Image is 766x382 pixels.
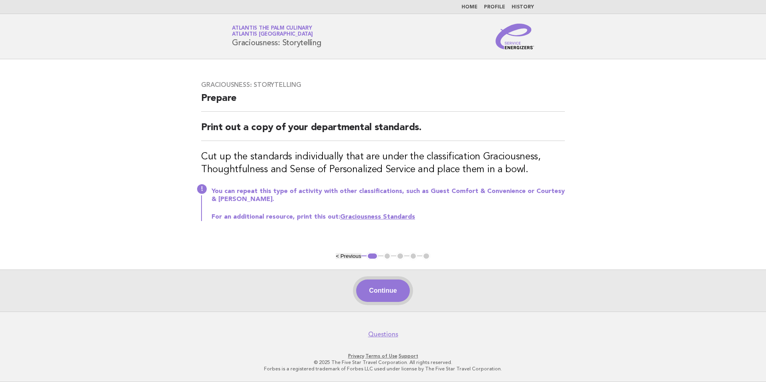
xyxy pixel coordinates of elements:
[336,253,361,259] button: < Previous
[138,366,628,372] p: Forbes is a registered trademark of Forbes LLC used under license by The Five Star Travel Corpora...
[340,214,415,220] a: Graciousness Standards
[356,279,409,302] button: Continue
[367,252,378,260] button: 1
[138,353,628,359] p: · ·
[399,353,418,359] a: Support
[138,359,628,366] p: © 2025 The Five Star Travel Corporation. All rights reserved.
[232,26,321,47] h1: Graciousness: Storytelling
[212,187,565,203] p: You can repeat this type of activity with other classifications, such as Guest Comfort & Convenie...
[368,330,398,338] a: Questions
[201,92,565,112] h2: Prepare
[365,353,397,359] a: Terms of Use
[496,24,534,49] img: Service Energizers
[232,32,313,37] span: Atlantis [GEOGRAPHIC_DATA]
[512,5,534,10] a: History
[201,81,565,89] h3: Graciousness: Storytelling
[212,213,565,221] p: For an additional resource, print this out:
[201,151,565,176] h3: Cut up the standards individually that are under the classification Graciousness, Thoughtfulness ...
[348,353,364,359] a: Privacy
[232,26,313,37] a: Atlantis The Palm CulinaryAtlantis [GEOGRAPHIC_DATA]
[462,5,478,10] a: Home
[484,5,505,10] a: Profile
[201,121,565,141] h2: Print out a copy of your departmental standards.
